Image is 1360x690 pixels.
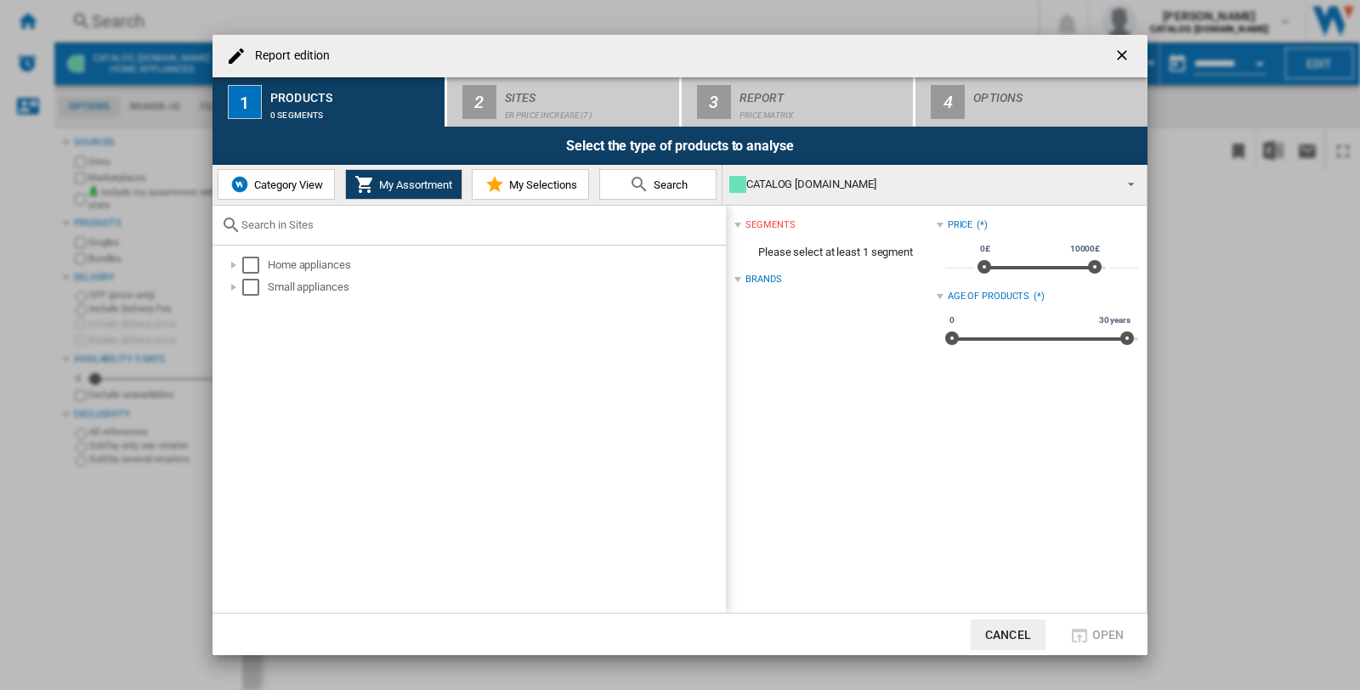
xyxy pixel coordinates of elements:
[375,178,452,191] span: My Assortment
[1107,39,1141,73] button: getI18NText('BUTTONS.CLOSE_DIALOG')
[270,102,438,120] div: 0 segments
[228,85,262,119] div: 1
[682,77,915,127] button: 3 Report Price Matrix
[270,84,438,102] div: Products
[948,218,973,232] div: Price
[462,85,496,119] div: 2
[250,178,323,191] span: Category View
[505,178,577,191] span: My Selections
[1059,619,1134,650] button: Open
[729,172,1113,196] div: CATALOG [DOMAIN_NAME]
[734,236,936,269] span: Please select at least 1 segment
[268,257,723,274] div: Home appliances
[242,257,268,274] md-checkbox: Select
[977,242,993,256] span: 0£
[218,169,335,200] button: Category View
[947,314,957,327] span: 0
[697,85,731,119] div: 3
[745,218,795,232] div: segments
[1092,628,1125,642] span: Open
[212,127,1147,165] div: Select the type of products to analyse
[739,102,907,120] div: Price Matrix
[242,279,268,296] md-checkbox: Select
[973,84,1141,102] div: Options
[229,174,250,195] img: wiser-icon-blue.png
[599,169,717,200] button: Search
[345,169,462,200] button: My Assortment
[447,77,681,127] button: 2 Sites ER Price Increase (7)
[1068,242,1102,256] span: 10000£
[745,273,781,286] div: Brands
[505,102,672,120] div: ER Price Increase (7)
[948,290,1030,303] div: Age of products
[212,77,446,127] button: 1 Products 0 segments
[739,84,907,102] div: Report
[246,48,330,65] h4: Report edition
[472,169,589,200] button: My Selections
[1096,314,1133,327] span: 30 years
[268,279,723,296] div: Small appliances
[649,178,688,191] span: Search
[1113,47,1134,67] ng-md-icon: getI18NText('BUTTONS.CLOSE_DIALOG')
[505,84,672,102] div: Sites
[241,218,717,231] input: Search in Sites
[971,619,1045,650] button: Cancel
[915,77,1147,127] button: 4 Options
[931,85,965,119] div: 4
